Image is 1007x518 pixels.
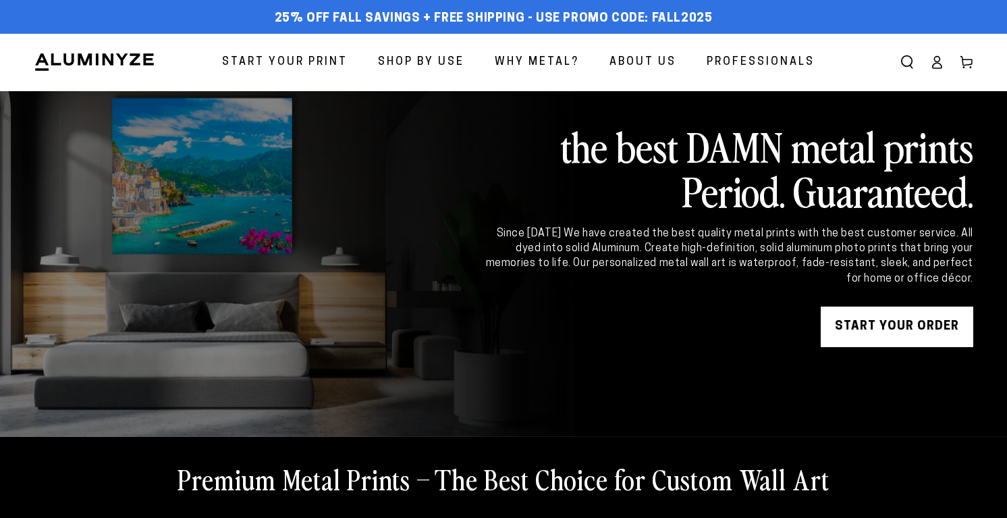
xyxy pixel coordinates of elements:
[178,461,829,496] h2: Premium Metal Prints – The Best Choice for Custom Wall Art
[892,47,922,77] summary: Search our site
[599,45,686,80] a: About Us
[707,53,815,72] span: Professionals
[485,45,589,80] a: Why Metal?
[368,45,474,80] a: Shop By Use
[212,45,358,80] a: Start Your Print
[821,307,973,347] a: START YOUR Order
[222,53,348,72] span: Start Your Print
[483,226,973,287] div: Since [DATE] We have created the best quality metal prints with the best customer service. All dy...
[483,124,973,213] h2: the best DAMN metal prints Period. Guaranteed.
[495,53,579,72] span: Why Metal?
[697,45,825,80] a: Professionals
[609,53,676,72] span: About Us
[378,53,464,72] span: Shop By Use
[275,11,713,26] span: 25% off FALL Savings + Free Shipping - Use Promo Code: FALL2025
